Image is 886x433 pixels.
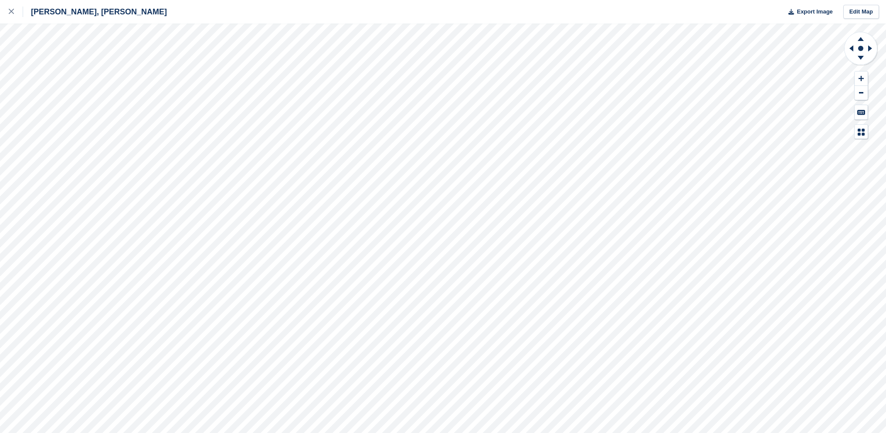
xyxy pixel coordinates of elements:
button: Keyboard Shortcuts [855,105,868,119]
span: Export Image [797,7,832,16]
a: Edit Map [843,5,879,19]
button: Zoom In [855,72,868,86]
button: Map Legend [855,125,868,139]
button: Zoom Out [855,86,868,100]
button: Export Image [783,5,833,19]
div: [PERSON_NAME], [PERSON_NAME] [23,7,167,17]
